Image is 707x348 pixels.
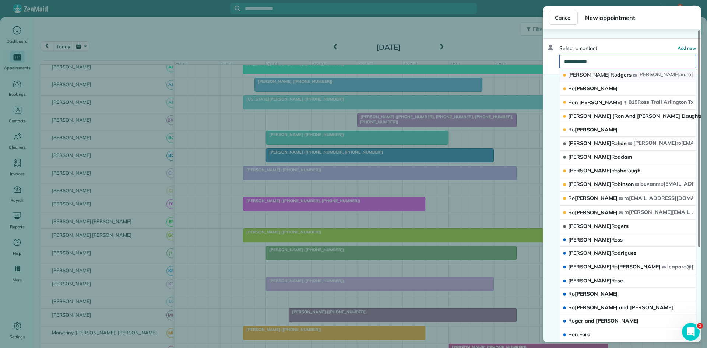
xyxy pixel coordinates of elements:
span: Ro [611,263,618,270]
span: [PERSON_NAME] sbo ugh [568,167,640,174]
span: [PERSON_NAME] hde [568,140,627,147]
span: Ro [568,195,575,201]
iframe: Intercom live chat [682,323,700,341]
span: Ro [637,99,644,105]
span: ro [676,140,681,146]
button: [PERSON_NAME] (Ron And [PERSON_NAME] Daughter) [559,110,696,123]
span: [PERSON_NAME] se [568,277,623,284]
span: dgers [568,71,632,78]
button: [PERSON_NAME]Rosborough [559,164,696,178]
span: ger and [PERSON_NAME] [568,317,639,324]
span: [PERSON_NAME] [PERSON_NAME] [568,263,661,270]
span: [PERSON_NAME] driguez [568,250,636,256]
span: ro [626,167,631,174]
span: [PERSON_NAME] [568,195,618,201]
span: Ro [611,154,618,160]
button: [PERSON_NAME]Rogers [559,220,696,233]
button: Ro[PERSON_NAME] [559,82,696,96]
button: Ro[PERSON_NAME] and [PERSON_NAME] [559,301,696,315]
span: Ro [568,209,575,216]
span: Ro [611,167,618,174]
span: Ro [611,181,618,187]
span: [PERSON_NAME] gers [568,223,629,229]
span: New appointment [585,13,695,22]
span: Cancel [555,14,571,21]
span: [PERSON_NAME] [568,126,618,133]
button: [PERSON_NAME]Rose [559,274,696,288]
span: Add new [678,45,696,51]
span: Ro [611,140,618,147]
span: Ro [568,304,575,311]
span: ro [624,209,629,215]
span: [PERSON_NAME] [568,71,609,78]
span: Ro [611,223,618,229]
button: Add new [678,45,696,52]
span: n [PERSON_NAME] [568,99,622,106]
button: [PERSON_NAME]Robinsonbevannro[EMAIL_ADDRESS][DOMAIN_NAME] [559,177,696,191]
span: Ro [614,113,621,119]
span: [PERSON_NAME] ( n And [PERSON_NAME] Daughter) [568,113,707,119]
button: Ron Ford [559,328,696,342]
button: [PERSON_NAME]Ro[PERSON_NAME]leaparo@[DOMAIN_NAME] [559,260,696,274]
span: ro [682,263,686,270]
span: Ro [568,291,575,297]
button: Ro[PERSON_NAME]ro[PERSON_NAME][EMAIL_ADDRESS][DOMAIN_NAME] [559,206,696,220]
span: n Ford [568,331,591,338]
button: [PERSON_NAME]Rohde[PERSON_NAME]ro[EMAIL_ADDRESS][DOMAIN_NAME] [559,137,696,151]
span: Ro [611,71,617,78]
span: Ro [568,99,575,106]
span: Ro [611,236,618,243]
button: [PERSON_NAME]Roddam [559,151,696,164]
button: Cancel [549,11,578,25]
span: [PERSON_NAME] ss [568,236,623,243]
span: Select a contact [559,45,597,52]
span: ro [624,195,629,201]
span: ro [659,180,664,187]
span: Ro [568,331,575,338]
span: [PERSON_NAME] and [PERSON_NAME] [568,304,673,311]
span: ro [686,71,691,78]
span: [PERSON_NAME] ddam [568,154,632,160]
button: [PERSON_NAME]Rodriguez [559,247,696,260]
span: Ro [611,250,618,256]
button: Ro[PERSON_NAME] [559,123,696,137]
span: [PERSON_NAME] [568,209,618,216]
button: Ro[PERSON_NAME]ro[EMAIL_ADDRESS][DOMAIN_NAME] [559,192,696,206]
span: Ro [611,277,618,284]
button: Roger and [PERSON_NAME] [559,314,696,328]
button: Ron [PERSON_NAME]815Ross Trail Arlington Tx 76012 [559,96,696,110]
span: Ro [568,85,575,92]
span: 1 [697,323,703,329]
span: [PERSON_NAME] [568,291,618,297]
span: [PERSON_NAME] [638,71,679,78]
span: [PERSON_NAME] [568,85,618,92]
span: Ro [568,126,575,133]
button: Ro[PERSON_NAME] [559,288,696,301]
button: [PERSON_NAME] Rodgers[PERSON_NAME].m.ro[EMAIL_ADDRESS][DOMAIN_NAME] [559,68,696,82]
button: [PERSON_NAME]Ross [559,233,696,247]
span: [PERSON_NAME] binson [568,181,634,187]
span: Ro [568,317,575,324]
